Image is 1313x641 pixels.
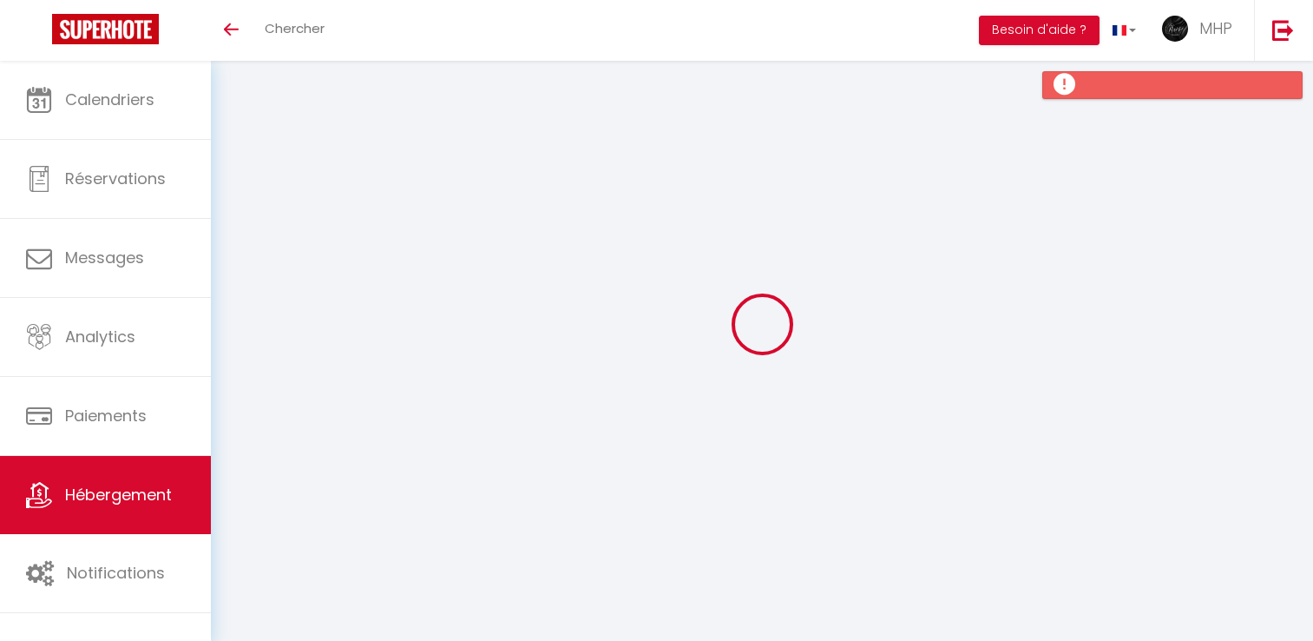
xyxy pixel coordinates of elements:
img: logout [1272,19,1294,41]
button: Besoin d'aide ? [979,16,1100,45]
img: Super Booking [52,14,159,44]
span: Chercher [265,19,325,37]
img: ... [1162,16,1188,42]
span: Hébergement [65,484,172,506]
span: Messages [65,247,144,268]
span: Paiements [65,405,147,426]
span: Notifications [67,562,165,584]
span: MHP [1199,17,1232,39]
span: Réservations [65,168,166,189]
span: Calendriers [65,89,154,110]
span: Analytics [65,326,135,347]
